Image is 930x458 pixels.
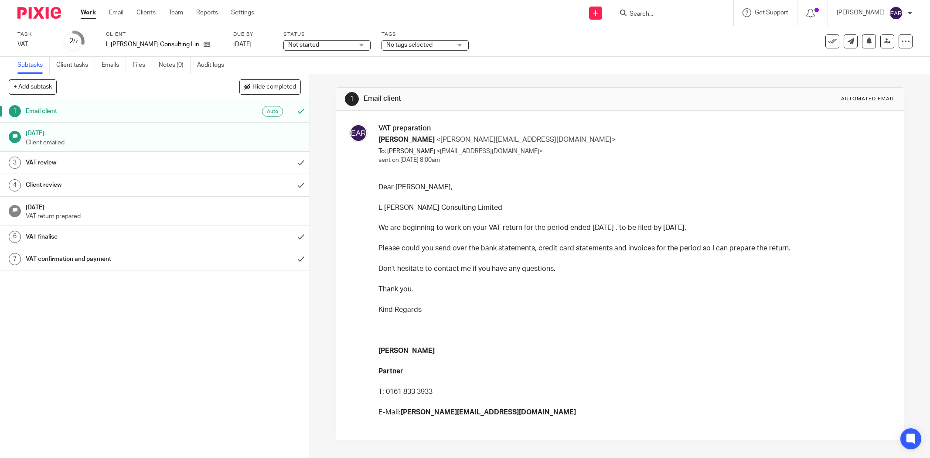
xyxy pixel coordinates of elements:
[26,253,198,266] h1: VAT confirmation and payment
[401,409,576,416] a: [PERSON_NAME][EMAIL_ADDRESS][DOMAIN_NAME]
[378,243,889,253] p: Please could you send over the bank statements, credit card statements and invoices for the perio...
[159,57,191,74] a: Notes (0)
[378,203,889,213] p: L [PERSON_NAME] Consulting Limited
[17,7,61,19] img: Pixie
[378,136,435,143] span: [PERSON_NAME]
[382,31,469,38] label: Tags
[56,57,95,74] a: Client tasks
[378,387,889,397] p: T: 0161 833 3933
[378,347,435,354] strong: [PERSON_NAME]
[378,368,403,375] strong: Partner
[136,8,156,17] a: Clients
[106,31,222,38] label: Client
[436,136,616,143] span: <[PERSON_NAME][EMAIL_ADDRESS][DOMAIN_NAME]>
[73,39,78,44] small: /7
[9,79,57,94] button: + Add subtask
[436,148,543,154] span: <[EMAIL_ADDRESS][DOMAIN_NAME]>
[109,8,123,17] a: Email
[9,179,21,191] div: 4
[239,79,301,94] button: Hide completed
[169,8,183,17] a: Team
[837,8,885,17] p: [PERSON_NAME]
[378,182,889,192] p: Dear [PERSON_NAME],
[9,253,21,265] div: 7
[252,84,296,91] span: Hide completed
[17,57,50,74] a: Subtasks
[889,6,903,20] img: svg%3E
[233,41,252,48] span: [DATE]
[378,264,889,274] p: Don't hesitate to contact me if you have any questions.
[26,105,198,118] h1: Email client
[26,201,301,212] h1: [DATE]
[262,106,283,117] div: Auto
[378,124,889,133] h3: VAT preparation
[81,8,96,17] a: Work
[364,94,639,103] h1: Email client
[196,8,218,17] a: Reports
[26,156,198,169] h1: VAT review
[345,92,359,106] div: 1
[17,31,52,38] label: Task
[233,31,273,38] label: Due by
[197,57,231,74] a: Audit logs
[26,138,301,147] p: Client emailed
[386,42,433,48] span: No tags selected
[288,42,319,48] span: Not started
[26,230,198,243] h1: VAT finalise
[378,223,889,233] p: We are beginning to work on your VAT return for the period ended [DATE] , to be filed by [DATE].
[349,124,368,142] img: svg%3E
[629,10,707,18] input: Search
[841,96,895,103] div: Automated email
[231,8,254,17] a: Settings
[755,10,788,16] span: Get Support
[133,57,152,74] a: Files
[26,127,301,138] h1: [DATE]
[378,148,435,154] span: To: [PERSON_NAME]
[102,57,126,74] a: Emails
[9,231,21,243] div: 6
[26,178,198,191] h1: Client review
[283,31,371,38] label: Status
[106,40,199,49] p: L [PERSON_NAME] Consulting Limited
[26,212,301,221] p: VAT return prepared
[69,36,78,46] div: 2
[378,284,889,294] p: Thank you.
[17,40,52,49] div: VAT
[378,407,889,417] p: E-Mail:
[9,105,21,117] div: 1
[378,157,440,163] span: sent on [DATE] 8:00am
[9,157,21,169] div: 3
[378,305,889,315] p: Kind Regards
